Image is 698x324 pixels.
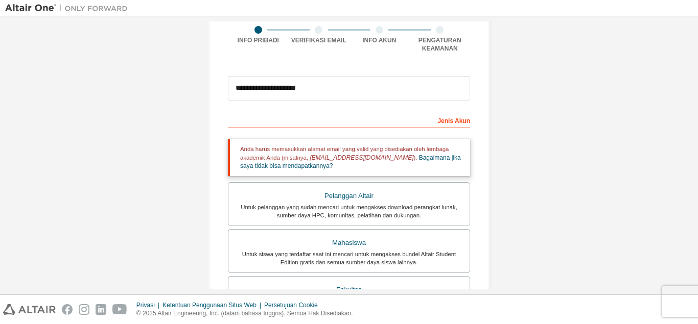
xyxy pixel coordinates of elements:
span: [EMAIL_ADDRESS][DOMAIN_NAME] [310,154,413,161]
img: youtube.svg [112,304,127,315]
div: Untuk siswa yang terdaftar saat ini mencari untuk mengakses bundel Altair Student Edition gratis ... [235,250,463,266]
div: Untuk pelanggan yang sudah mencari untuk mengakses download perangkat lunak, sumber daya HPC, kom... [235,203,463,219]
div: Info Pribadi [228,36,289,44]
div: Jenis Akun [228,112,470,128]
img: linkedin.svg [96,304,106,315]
a: Bagaimana jika saya tidak bisa mendapatkannya? [240,154,461,169]
div: Mahasiswa [235,236,463,250]
img: altair_logo.svg [3,304,56,315]
img: Altair Satu [5,3,133,13]
div: Pelanggan Altair [235,189,463,203]
div: Persetujuan Cookie [264,301,324,309]
div: Privasi [136,301,162,309]
p: © 2025 Altair Engineering, Inc. (dalam bahasa Inggris). Semua Hak Disediakan. [136,309,353,318]
img: facebook.svg [62,304,73,315]
img: instagram.svg [79,304,89,315]
div: Fakultas [235,283,463,297]
div: Verifikasi Email [289,36,350,44]
div: Ketentuan Penggunaan Situs Web [162,301,264,309]
div: Anda harus memasukkan alamat email yang valid yang disediakan oleh lembaga akademik Anda (misalny... [228,139,470,176]
div: Pengaturan Keamanan [410,36,471,53]
div: Info Akun [349,36,410,44]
